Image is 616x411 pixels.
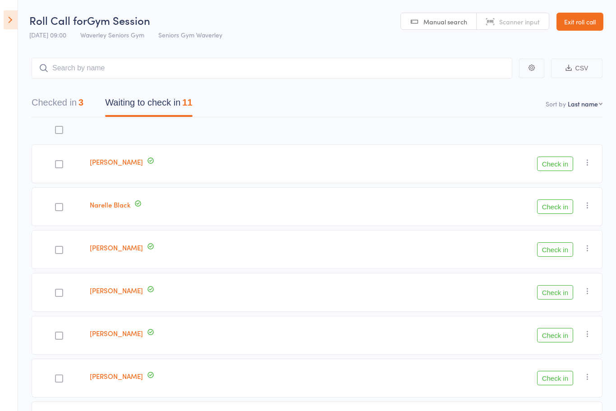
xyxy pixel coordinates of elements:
a: [PERSON_NAME] [90,243,143,252]
div: 3 [78,97,83,107]
div: Last name [568,99,598,108]
button: Check in [537,371,573,385]
a: Exit roll call [556,13,603,31]
span: Roll Call for [29,13,87,28]
button: Check in [537,157,573,171]
a: [PERSON_NAME] [90,286,143,295]
button: Check in [537,328,573,342]
button: Check in [537,199,573,214]
a: Narelle Black [90,200,130,209]
button: Check in [537,285,573,300]
a: [PERSON_NAME] [90,157,143,166]
button: CSV [551,59,602,78]
span: Manual search [423,17,467,26]
span: Waverley Seniors Gym [80,30,144,39]
span: Gym Session [87,13,150,28]
span: [DATE] 09:00 [29,30,66,39]
div: 11 [182,97,192,107]
label: Sort by [546,99,566,108]
input: Search by name [32,58,512,79]
a: [PERSON_NAME] [90,371,143,381]
span: Scanner input [499,17,540,26]
button: Waiting to check in11 [105,93,192,117]
a: [PERSON_NAME] [90,328,143,338]
button: Checked in3 [32,93,83,117]
span: Seniors Gym Waverley [158,30,222,39]
button: Check in [537,242,573,257]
